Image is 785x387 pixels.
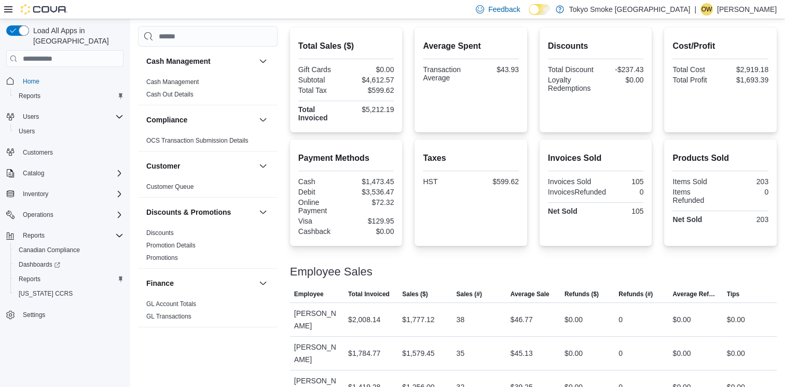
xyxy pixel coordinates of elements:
[564,347,583,360] div: $0.00
[2,228,128,243] button: Reports
[257,55,269,67] button: Cash Management
[548,65,594,74] div: Total Discount
[723,177,768,186] div: 203
[19,260,60,269] span: Dashboards
[15,258,64,271] a: Dashboards
[2,73,128,88] button: Home
[257,206,269,218] button: Discounts & Promotions
[146,161,255,171] button: Customer
[727,290,739,298] span: Tips
[146,241,196,250] span: Promotion Details
[348,198,394,206] div: $72.32
[511,290,549,298] span: Average Sale
[19,167,48,179] button: Catalog
[23,169,44,177] span: Catalog
[19,209,58,221] button: Operations
[23,113,39,121] span: Users
[15,244,123,256] span: Canadian Compliance
[511,313,533,326] div: $46.77
[598,76,643,84] div: $0.00
[298,217,344,225] div: Visa
[19,110,123,123] span: Users
[146,313,191,320] a: GL Transactions
[723,188,768,196] div: 0
[138,134,278,151] div: Compliance
[15,287,123,300] span: Washington CCRS
[473,65,519,74] div: $43.93
[548,40,644,52] h2: Discounts
[19,229,123,242] span: Reports
[298,227,344,236] div: Cashback
[618,347,623,360] div: 0
[473,177,519,186] div: $599.62
[529,15,529,16] span: Dark Mode
[348,177,394,186] div: $1,473.45
[672,177,718,186] div: Items Sold
[23,77,39,86] span: Home
[19,309,49,321] a: Settings
[257,114,269,126] button: Compliance
[598,207,643,215] div: 105
[19,74,123,87] span: Home
[694,3,696,16] p: |
[15,273,123,285] span: Reports
[146,78,199,86] span: Cash Management
[598,65,643,74] div: -$237.43
[19,127,35,135] span: Users
[298,198,344,215] div: Online Payment
[423,40,519,52] h2: Average Spent
[672,65,718,74] div: Total Cost
[488,4,520,15] span: Feedback
[672,290,718,298] span: Average Refund
[618,290,653,298] span: Refunds (#)
[672,76,718,84] div: Total Profit
[146,300,196,308] span: GL Account Totals
[19,146,57,159] a: Customers
[29,25,123,46] span: Load All Apps in [GEOGRAPHIC_DATA]
[290,303,344,336] div: [PERSON_NAME]
[456,313,464,326] div: 38
[348,217,394,225] div: $129.95
[423,65,469,82] div: Transaction Average
[348,313,380,326] div: $2,008.14
[19,92,40,100] span: Reports
[598,177,643,186] div: 105
[423,177,469,186] div: HST
[19,75,44,88] a: Home
[10,124,128,139] button: Users
[146,337,255,347] button: Inventory
[146,337,179,347] h3: Inventory
[19,110,43,123] button: Users
[19,308,123,321] span: Settings
[348,105,394,114] div: $5,212.19
[548,177,594,186] div: Invoices Sold
[146,229,174,237] a: Discounts
[257,277,269,289] button: Finance
[298,152,394,164] h2: Payment Methods
[23,148,53,157] span: Customers
[21,4,67,15] img: Cova
[564,290,599,298] span: Refunds ($)
[15,258,123,271] span: Dashboards
[294,290,324,298] span: Employee
[146,136,249,145] span: OCS Transaction Submission Details
[146,90,194,99] span: Cash Out Details
[19,275,40,283] span: Reports
[618,313,623,326] div: 0
[15,90,45,102] a: Reports
[19,246,80,254] span: Canadian Compliance
[2,109,128,124] button: Users
[511,347,533,360] div: $45.13
[146,278,255,288] button: Finance
[146,56,255,66] button: Cash Management
[146,207,255,217] button: Discounts & Promotions
[23,211,53,219] span: Operations
[146,278,174,288] h3: Finance
[146,229,174,237] span: Discounts
[23,311,45,319] span: Settings
[569,3,691,16] p: Tokyo Smoke [GEOGRAPHIC_DATA]
[19,188,123,200] span: Inventory
[564,313,583,326] div: $0.00
[146,56,211,66] h3: Cash Management
[298,86,344,94] div: Total Tax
